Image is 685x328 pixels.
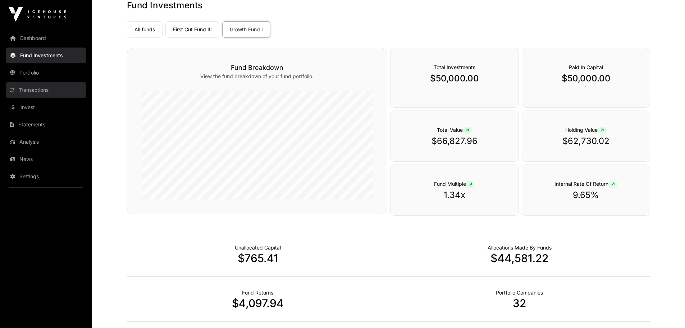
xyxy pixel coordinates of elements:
[488,244,552,251] p: Capital Deployed Into Companies
[9,7,66,22] img: Icehouse Ventures Logo
[565,127,607,133] span: Holding Value
[6,134,86,150] a: Analysis
[405,73,504,84] p: $50,000.00
[536,135,636,147] p: $62,730.02
[6,82,86,98] a: Transactions
[649,293,685,328] iframe: Chat Widget
[405,135,504,147] p: $66,827.96
[434,64,475,70] span: Total Investments
[389,297,650,310] p: 32
[142,63,373,73] h3: Fund Breakdown
[389,252,650,265] p: $44,581.22
[6,99,86,115] a: Invest
[6,151,86,167] a: News
[536,73,636,84] p: $50,000.00
[235,244,281,251] p: Cash not yet allocated
[405,189,504,201] p: 1.34x
[6,30,86,46] a: Dashboard
[496,289,543,296] p: Number of Companies Deployed Into
[165,21,219,38] a: First Cut Fund III
[127,252,389,265] p: $765.41
[142,73,373,80] p: View the fund breakdown of your fund portfolio.
[6,117,86,132] a: Statements
[222,21,270,38] a: Growth Fund I
[554,181,617,187] span: Internal Rate Of Return
[127,21,163,38] a: All funds
[437,127,472,133] span: Total Value
[6,65,86,81] a: Portfolio
[6,169,86,184] a: Settings
[242,289,273,296] p: Realised Returns from Funds
[6,48,86,63] a: Fund Investments
[536,189,636,201] p: 9.65%
[127,297,389,310] p: $4,097.94
[569,64,603,70] span: Paid In Capital
[522,48,650,108] div: `
[434,181,475,187] span: Fund Multiple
